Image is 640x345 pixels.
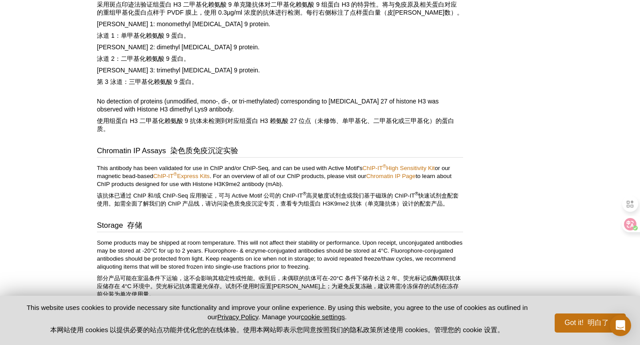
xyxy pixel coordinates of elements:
font: 明白了！ [588,319,616,326]
p: This website uses cookies to provide necessary site functionality and improve your online experie... [14,303,540,338]
sup: ® [383,163,386,169]
p: This antibody has been validated for use in ChIP and/or ChIP-Seq, and can be used with Active Mot... [97,164,463,211]
a: ChIP-IT®High Sensitivity Kit [363,165,435,171]
button: cookie settings [301,313,345,321]
font: 泳道 1：单甲基化赖氨酸 9 蛋白。 [97,32,190,39]
font: 使用组蛋白 H3 二甲基化赖氨酸 9 抗体未检测到对应组蛋白 H3 赖氨酸 27 位点（未修饰、单甲基化、二甲基化或三甲基化）的蛋白质。 [97,117,454,132]
font: 第 3 泳道：三甲基化赖氨酸 9 蛋白。 [97,78,198,85]
font: 泳道 2：二甲基化赖氨酸 9 蛋白。 [97,55,190,62]
font: 本网站使用 cookies 以提供必要的站点功能并优化您的在线体验。使用本网站即表示您同意按照我们的隐私政策所述使用 cookies。管理您的 cookie 设置。 [50,326,504,333]
button: Got it! 明白了！ [555,313,626,333]
font: 该抗体已通过 ChIP 和/或 ChIP-Seq 应用验证，可与 Active Motif 公司的 ChIP-IT 高灵敏度试剂盒或我们基于磁珠的 ChIP-IT 快速试剂盒配套使用。如需全面了... [97,192,459,207]
font: 染色质免疫沉淀实验 [170,147,238,155]
font: 部分产品可能在室温条件下运输，这不会影响其稳定性或性能。收到后，未偶联的抗体可在-20°C 条件下储存长达 2 年。荧光标记或酶偶联抗体应储存在 4°C 环境中。荧光标记抗体需避光保存。试剂不使... [97,275,461,297]
font: 采用斑点印迹法验证组蛋白 H3 二甲基化赖氨酸 9 单克隆抗体对二甲基化赖氨酸 9 组蛋白 H3 的特异性。将与免疫原及相关蛋白对应的重组甲基化蛋白点样于 PVDF 膜上，使用 0.3µg/ml... [97,1,463,16]
a: ChIP-IT®Express Kits [153,173,210,179]
div: Open Intercom Messenger [610,315,631,336]
sup: ® [415,191,418,196]
font: 存储 [127,221,142,230]
a: Privacy Policy [217,313,258,321]
h3: Storage [97,220,463,233]
a: Chromatin IP Page [366,173,416,179]
h3: Chromatin IP Assays [97,146,463,158]
p: Some products may be shipped at room temperature. This will not affect their stability or perform... [97,239,463,302]
sup: ® [303,191,306,196]
sup: ® [173,171,177,177]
